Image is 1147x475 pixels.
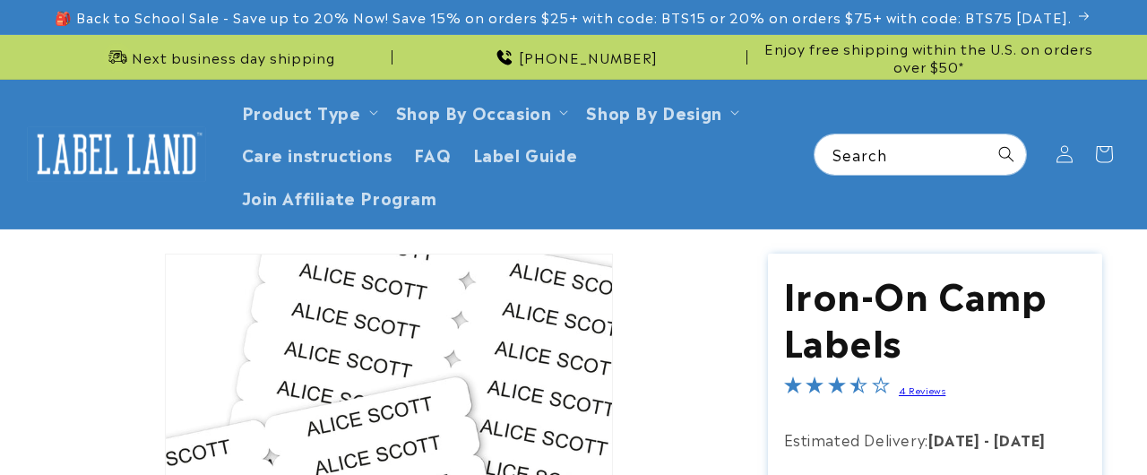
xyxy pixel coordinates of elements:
[994,428,1046,450] strong: [DATE]
[45,35,392,79] div: Announcement
[899,384,945,396] a: 4 Reviews
[984,428,990,450] strong: -
[231,176,448,218] a: Join Affiliate Program
[396,101,552,122] span: Shop By Occasion
[519,48,658,66] span: [PHONE_NUMBER]
[403,133,462,175] a: FAQ
[784,427,1087,453] p: Estimated Delivery:
[473,143,578,164] span: Label Guide
[231,91,385,133] summary: Product Type
[242,143,392,164] span: Care instructions
[231,133,403,175] a: Care instructions
[755,35,1102,79] div: Announcement
[928,428,980,450] strong: [DATE]
[462,133,589,175] a: Label Guide
[242,186,437,207] span: Join Affiliate Program
[987,134,1026,174] button: Search
[784,270,1087,363] h1: Iron-On Camp Labels
[242,99,361,124] a: Product Type
[400,35,747,79] div: Announcement
[414,143,452,164] span: FAQ
[575,91,746,133] summary: Shop By Design
[784,378,890,400] span: 3.5-star overall rating
[21,119,213,188] a: Label Land
[27,126,206,182] img: Label Land
[755,39,1102,74] span: Enjoy free shipping within the U.S. on orders over $50*
[586,99,721,124] a: Shop By Design
[55,8,1072,26] span: 🎒 Back to School Sale - Save up to 20% Now! Save 15% on orders $25+ with code: BTS15 or 20% on or...
[385,91,576,133] summary: Shop By Occasion
[132,48,335,66] span: Next business day shipping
